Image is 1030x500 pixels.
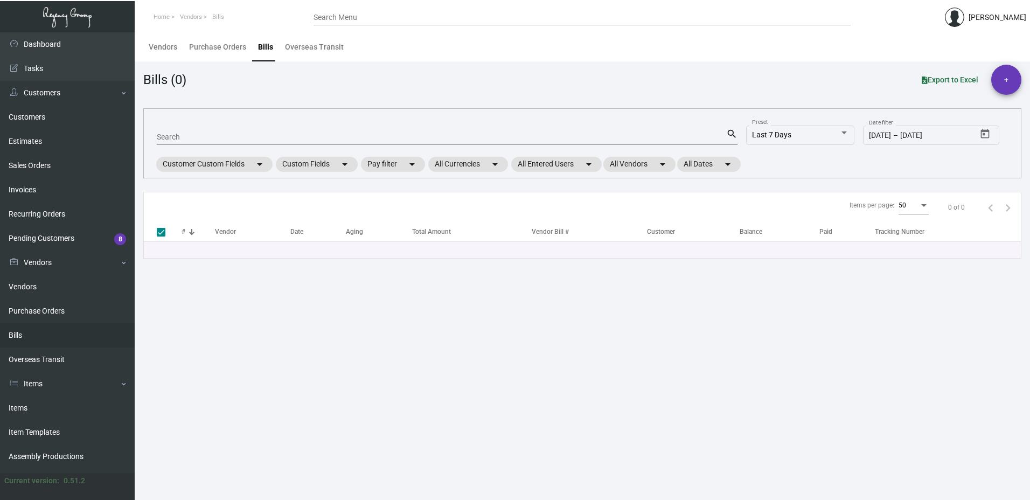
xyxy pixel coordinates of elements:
[819,227,875,237] div: Paid
[4,475,59,487] div: Current version:
[869,131,891,140] input: Start date
[740,227,762,237] div: Balance
[532,227,647,237] div: Vendor Bill #
[412,227,451,237] div: Total Amount
[977,126,994,143] button: Open calendar
[489,158,502,171] mat-icon: arrow_drop_down
[677,157,741,172] mat-chip: All Dates
[948,203,965,212] div: 0 of 0
[1004,65,1008,95] span: +
[999,199,1017,216] button: Next page
[893,131,898,140] span: –
[945,8,964,27] img: admin@bootstrapmaster.com
[603,157,676,172] mat-chip: All Vendors
[212,13,224,20] span: Bills
[647,227,740,237] div: Customer
[258,41,273,53] div: Bills
[215,227,236,237] div: Vendor
[189,41,246,53] div: Purchase Orders
[143,70,186,89] div: Bills (0)
[346,227,412,237] div: Aging
[338,158,351,171] mat-icon: arrow_drop_down
[154,13,170,20] span: Home
[899,202,906,209] span: 50
[412,227,532,237] div: Total Amount
[532,227,569,237] div: Vendor Bill #
[180,13,202,20] span: Vendors
[922,75,978,84] span: Export to Excel
[582,158,595,171] mat-icon: arrow_drop_down
[875,227,1021,237] div: Tracking Number
[149,41,177,53] div: Vendors
[982,199,999,216] button: Previous page
[969,12,1026,23] div: [PERSON_NAME]
[656,158,669,171] mat-icon: arrow_drop_down
[64,475,85,487] div: 0.51.2
[290,227,303,237] div: Date
[740,227,819,237] div: Balance
[899,202,929,210] mat-select: Items per page:
[406,158,419,171] mat-icon: arrow_drop_down
[850,200,894,210] div: Items per page:
[215,227,290,237] div: Vendor
[819,227,832,237] div: Paid
[913,70,987,89] button: Export to Excel
[721,158,734,171] mat-icon: arrow_drop_down
[647,227,675,237] div: Customer
[253,158,266,171] mat-icon: arrow_drop_down
[511,157,602,172] mat-chip: All Entered Users
[752,130,791,139] span: Last 7 Days
[875,227,924,237] div: Tracking Number
[276,157,358,172] mat-chip: Custom Fields
[428,157,508,172] mat-chip: All Currencies
[361,157,425,172] mat-chip: Pay filter
[182,227,185,237] div: #
[156,157,273,172] mat-chip: Customer Custom Fields
[991,65,1021,95] button: +
[182,227,215,237] div: #
[285,41,344,53] div: Overseas Transit
[726,128,737,141] mat-icon: search
[346,227,363,237] div: Aging
[900,131,952,140] input: End date
[290,227,346,237] div: Date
